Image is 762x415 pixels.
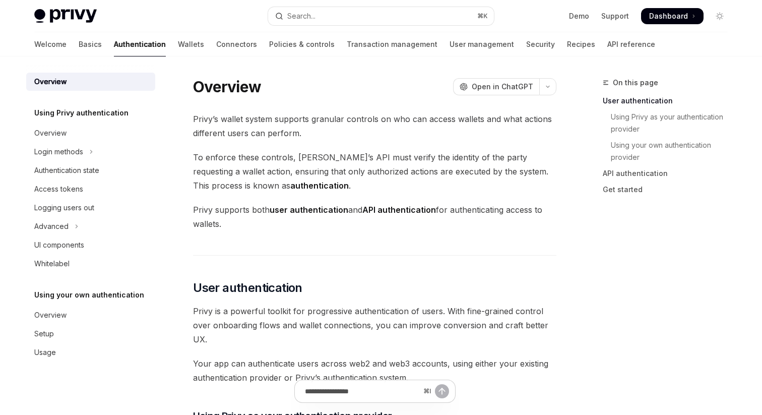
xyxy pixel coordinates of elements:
[649,11,688,21] span: Dashboard
[472,82,533,92] span: Open in ChatGPT
[34,32,67,56] a: Welcome
[26,217,155,235] button: Toggle Advanced section
[193,304,556,346] span: Privy is a powerful toolkit for progressive authentication of users. With fine-grained control ov...
[79,32,102,56] a: Basics
[603,182,736,198] a: Get started
[603,137,736,165] a: Using your own authentication provider
[26,343,155,362] a: Usage
[26,143,155,161] button: Toggle Login methods section
[34,76,67,88] div: Overview
[453,78,539,95] button: Open in ChatGPT
[193,280,302,296] span: User authentication
[34,289,144,301] h5: Using your own authentication
[26,199,155,217] a: Logging users out
[34,328,54,340] div: Setup
[435,384,449,398] button: Send message
[305,380,419,402] input: Ask a question...
[193,78,261,96] h1: Overview
[290,181,349,191] strong: authentication
[34,164,99,176] div: Authentication state
[603,109,736,137] a: Using Privy as your authentication provider
[34,146,83,158] div: Login methods
[287,10,315,22] div: Search...
[26,236,155,254] a: UI components
[34,202,94,214] div: Logging users out
[34,239,84,251] div: UI components
[26,73,155,91] a: Overview
[26,161,155,180] a: Authentication state
[603,93,736,109] a: User authentication
[178,32,204,56] a: Wallets
[347,32,437,56] a: Transaction management
[613,77,658,89] span: On this page
[603,165,736,182] a: API authentication
[269,32,335,56] a: Policies & controls
[268,7,494,25] button: Open search
[567,32,595,56] a: Recipes
[34,258,70,270] div: Whitelabel
[34,9,97,23] img: light logo
[641,8,704,24] a: Dashboard
[34,127,67,139] div: Overview
[569,11,589,21] a: Demo
[712,8,728,24] button: Toggle dark mode
[362,205,436,215] strong: API authentication
[193,112,556,140] span: Privy’s wallet system supports granular controls on who can access wallets and what actions diffe...
[34,220,69,232] div: Advanced
[34,309,67,321] div: Overview
[216,32,257,56] a: Connectors
[607,32,655,56] a: API reference
[26,306,155,324] a: Overview
[26,325,155,343] a: Setup
[193,357,556,385] span: Your app can authenticate users across web2 and web3 accounts, using either your existing authent...
[270,205,348,215] strong: user authentication
[26,255,155,273] a: Whitelabel
[34,346,56,359] div: Usage
[477,12,488,20] span: ⌘ K
[26,124,155,142] a: Overview
[193,150,556,193] span: To enforce these controls, [PERSON_NAME]’s API must verify the identity of the party requesting a...
[450,32,514,56] a: User management
[34,107,129,119] h5: Using Privy authentication
[26,180,155,198] a: Access tokens
[34,183,83,195] div: Access tokens
[601,11,629,21] a: Support
[193,203,556,231] span: Privy supports both and for authenticating access to wallets.
[114,32,166,56] a: Authentication
[526,32,555,56] a: Security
